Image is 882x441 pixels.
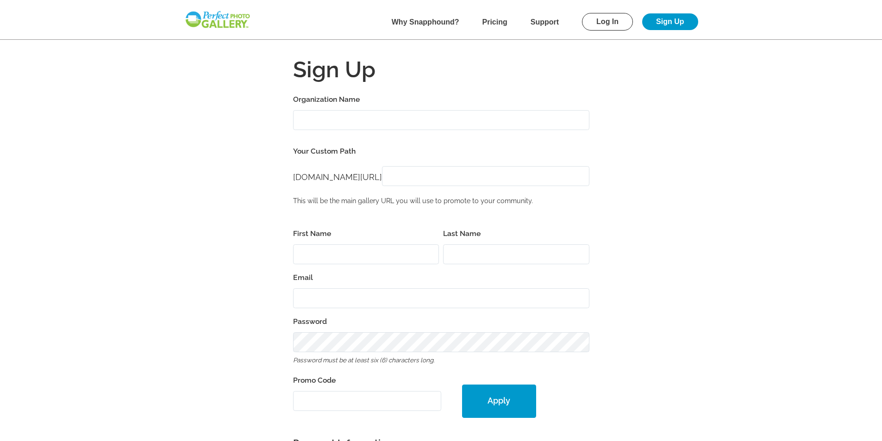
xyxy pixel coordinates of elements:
[531,18,559,26] a: Support
[184,10,251,29] img: Snapphound Logo
[293,227,439,240] label: First Name
[642,13,698,30] a: Sign Up
[293,93,589,106] label: Organization Name
[462,385,536,418] button: Apply
[293,315,589,328] label: Password
[293,271,589,284] label: Email
[293,197,533,205] small: This will be the main gallery URL you will use to promote to your community.
[582,13,633,31] a: Log In
[293,145,589,158] label: Your Custom Path
[293,172,382,182] span: [DOMAIN_NAME][URL]
[443,227,589,240] label: Last Name
[293,356,435,364] i: Password must be at least six (6) characters long.
[293,58,589,81] h1: Sign Up
[293,374,441,387] label: Promo Code
[392,18,459,26] a: Why Snapphound?
[482,18,507,26] a: Pricing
